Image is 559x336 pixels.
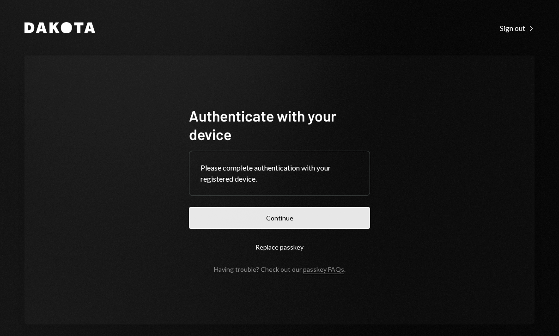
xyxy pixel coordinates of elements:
div: Sign out [500,24,535,33]
div: Having trouble? Check out our . [214,265,346,273]
button: Continue [189,207,370,229]
div: Please complete authentication with your registered device. [201,162,358,184]
button: Replace passkey [189,236,370,258]
a: Sign out [500,23,535,33]
h1: Authenticate with your device [189,106,370,143]
a: passkey FAQs [303,265,344,274]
